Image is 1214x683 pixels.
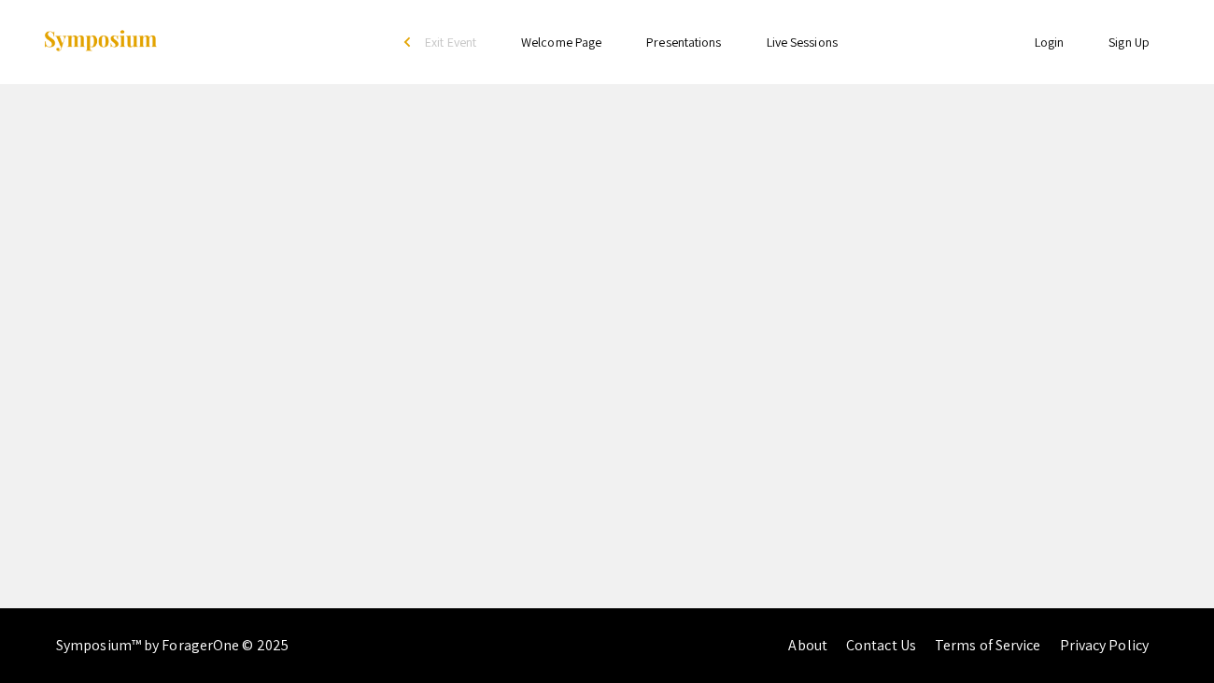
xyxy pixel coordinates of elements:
a: About [788,635,827,655]
a: Live Sessions [767,34,838,50]
div: arrow_back_ios [404,36,416,48]
a: Login [1035,34,1065,50]
span: Exit Event [425,34,476,50]
a: Terms of Service [935,635,1041,655]
a: Presentations [646,34,721,50]
a: Welcome Page [521,34,601,50]
img: Symposium by ForagerOne [42,29,159,54]
a: Privacy Policy [1060,635,1149,655]
a: Sign Up [1108,34,1150,50]
a: Contact Us [846,635,916,655]
div: Symposium™ by ForagerOne © 2025 [56,608,289,683]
